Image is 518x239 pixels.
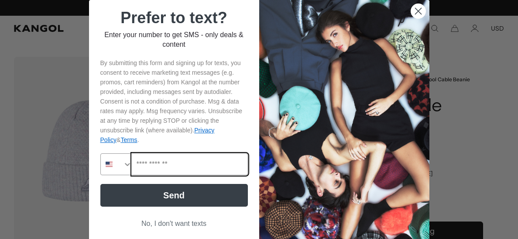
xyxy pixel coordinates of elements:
a: Terms [120,136,137,143]
button: Close dialog [411,3,426,19]
img: United States [106,161,113,168]
span: Enter your number to get SMS - only deals & content [104,31,244,48]
button: Search Countries [101,154,132,175]
input: Phone Number [132,154,247,175]
span: Prefer to text? [120,9,227,27]
button: Send [100,184,248,207]
p: By submitting this form and signing up for texts, you consent to receive marketing text messages ... [100,58,248,145]
button: No, I don't want texts [100,215,248,232]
